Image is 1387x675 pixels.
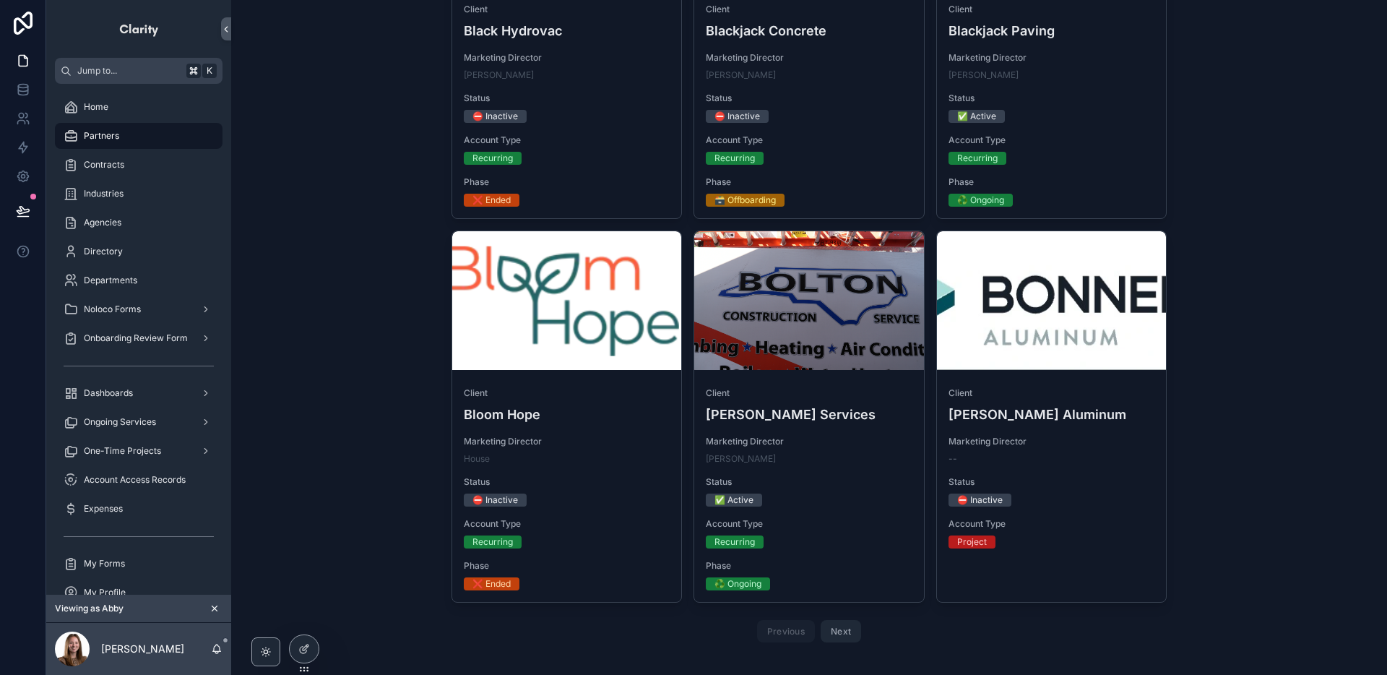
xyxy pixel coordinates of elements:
[464,453,490,465] a: House
[936,231,1167,603] a: Client[PERSON_NAME] AluminumMarketing Director--Status⛔ InactiveAccount TypeProject
[84,304,141,315] span: Noloco Forms
[55,580,222,606] a: My Profile
[101,642,184,656] p: [PERSON_NAME]
[84,246,123,257] span: Directory
[204,65,215,77] span: K
[706,52,912,64] span: Marketing Director
[693,231,925,603] a: Client[PERSON_NAME] ServicesMarketing Director[PERSON_NAME]Status✅ ActiveAccount TypeRecurringPha...
[55,123,222,149] a: Partners
[55,181,222,207] a: Industries
[84,558,125,569] span: My Forms
[706,134,912,146] span: Account Type
[706,21,912,40] h4: Blackjack Concrete
[706,176,912,188] span: Phase
[706,518,912,530] span: Account Type
[55,603,124,614] span: Viewing as Abby
[949,476,1155,488] span: Status
[706,436,912,447] span: Marketing Director
[714,152,755,165] div: Recurring
[472,577,511,590] div: ❌ Ended
[949,52,1155,64] span: Marketing Director
[706,476,912,488] span: Status
[949,21,1155,40] h4: Blackjack Paving
[55,210,222,236] a: Agencies
[706,93,912,104] span: Status
[694,231,924,370] div: DSC01142.webp
[464,93,670,104] span: Status
[464,134,670,146] span: Account Type
[84,101,108,113] span: Home
[55,380,222,406] a: Dashboards
[706,405,912,424] h4: [PERSON_NAME] Services
[55,438,222,464] a: One-Time Projects
[472,152,513,165] div: Recurring
[949,93,1155,104] span: Status
[84,416,156,428] span: Ongoing Services
[706,560,912,572] span: Phase
[937,231,1167,370] div: Custom-Extruded-Products-Bonnell-Aluminum-2024-05-03-at-10.42.00-AM.webp
[464,560,670,572] span: Phase
[464,436,670,447] span: Marketing Director
[464,387,670,399] span: Client
[55,496,222,522] a: Expenses
[957,536,987,549] div: Project
[949,69,1019,81] a: [PERSON_NAME]
[472,110,518,123] div: ⛔ Inactive
[55,551,222,577] a: My Forms
[55,267,222,293] a: Departments
[949,387,1155,399] span: Client
[957,494,1003,507] div: ⛔ Inactive
[84,474,186,486] span: Account Access Records
[464,476,670,488] span: Status
[55,467,222,493] a: Account Access Records
[464,405,670,424] h4: Bloom Hope
[714,577,761,590] div: ♻️ Ongoing
[714,536,755,549] div: Recurring
[84,188,124,199] span: Industries
[714,194,776,207] div: 🗃 Offboarding
[55,296,222,322] a: Noloco Forms
[118,17,160,40] img: App logo
[55,94,222,120] a: Home
[46,84,231,595] div: scrollable content
[949,4,1155,15] span: Client
[706,69,776,81] a: [PERSON_NAME]
[472,494,518,507] div: ⛔ Inactive
[84,445,161,457] span: One-Time Projects
[84,130,119,142] span: Partners
[84,217,121,228] span: Agencies
[55,58,222,84] button: Jump to...K
[464,176,670,188] span: Phase
[84,275,137,286] span: Departments
[84,387,133,399] span: Dashboards
[77,65,181,77] span: Jump to...
[55,325,222,351] a: Onboarding Review Form
[949,453,957,465] span: --
[949,176,1155,188] span: Phase
[706,4,912,15] span: Client
[957,152,998,165] div: Recurring
[949,134,1155,146] span: Account Type
[464,69,534,81] a: [PERSON_NAME]
[464,21,670,40] h4: Black Hydrovac
[949,436,1155,447] span: Marketing Director
[84,587,126,598] span: My Profile
[84,503,123,515] span: Expenses
[464,4,670,15] span: Client
[55,152,222,178] a: Contracts
[714,110,760,123] div: ⛔ Inactive
[706,453,776,465] span: [PERSON_NAME]
[452,231,682,370] div: Bloom-Hope.png
[451,231,683,603] a: ClientBloom HopeMarketing DirectorHouseStatus⛔ InactiveAccount TypeRecurringPhase❌ Ended
[957,194,1004,207] div: ♻️ Ongoing
[957,110,996,123] div: ✅ Active
[714,494,753,507] div: ✅ Active
[55,409,222,435] a: Ongoing Services
[464,518,670,530] span: Account Type
[472,194,511,207] div: ❌ Ended
[84,159,124,171] span: Contracts
[949,518,1155,530] span: Account Type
